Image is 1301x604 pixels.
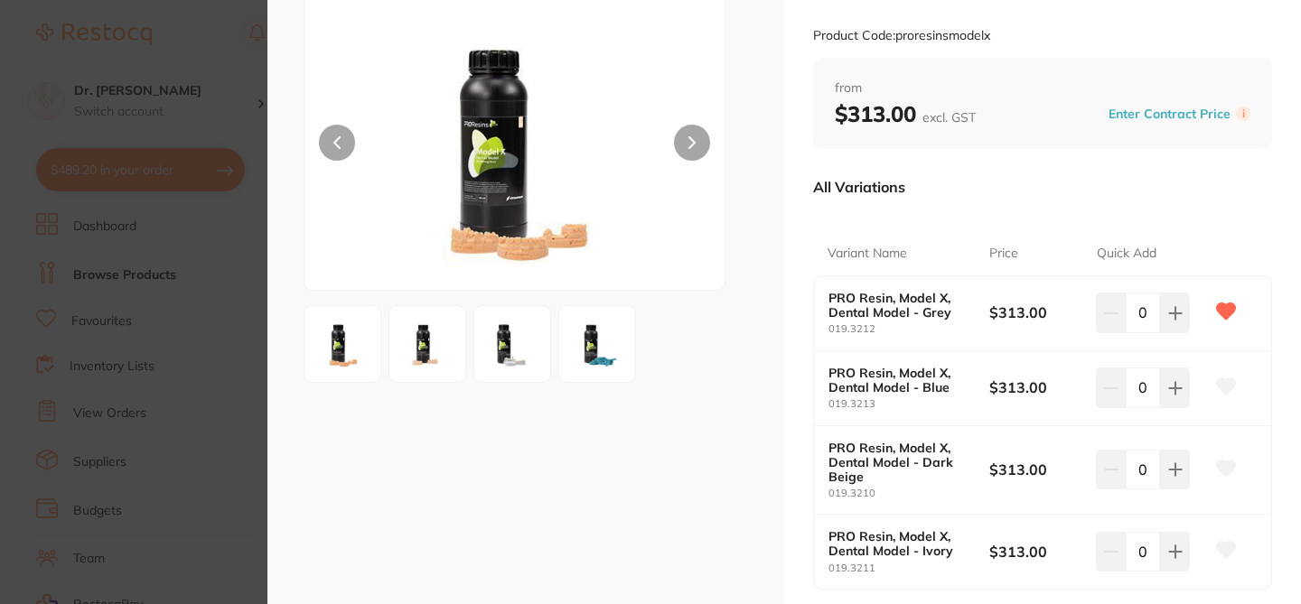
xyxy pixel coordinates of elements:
[813,28,990,43] small: Product Code: proresinsmodelx
[835,100,976,127] b: $313.00
[813,178,905,196] p: All Variations
[828,366,973,395] b: PRO Resin, Model X, Dental Model - Blue
[828,441,973,484] b: PRO Resin, Model X, Dental Model - Dark Beige
[989,542,1086,562] b: $313.00
[1097,245,1156,263] p: Quick Add
[1103,106,1236,123] button: Enter Contract Price
[395,311,460,376] img: ZWk9MzAw
[989,245,1018,263] p: Price
[480,311,545,376] img: ZWk9MzAw
[828,245,907,263] p: Variant Name
[310,311,375,376] img: ZWk9MzAw
[828,398,989,410] small: 019.3213
[989,302,1086,322] b: $313.00
[835,79,1250,98] span: from
[922,109,976,125] span: excl. GST
[388,5,641,290] img: ZWk9MzAw
[828,323,989,335] small: 019.3212
[828,488,989,499] small: 019.3210
[828,529,973,558] b: PRO Resin, Model X, Dental Model - Ivory
[565,311,630,376] img: ZWk9MzAw
[828,562,989,574] small: 019.3211
[989,460,1086,479] b: $313.00
[989,377,1086,397] b: $313.00
[1236,107,1250,121] label: i
[828,291,973,320] b: PRO Resin, Model X, Dental Model - Grey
